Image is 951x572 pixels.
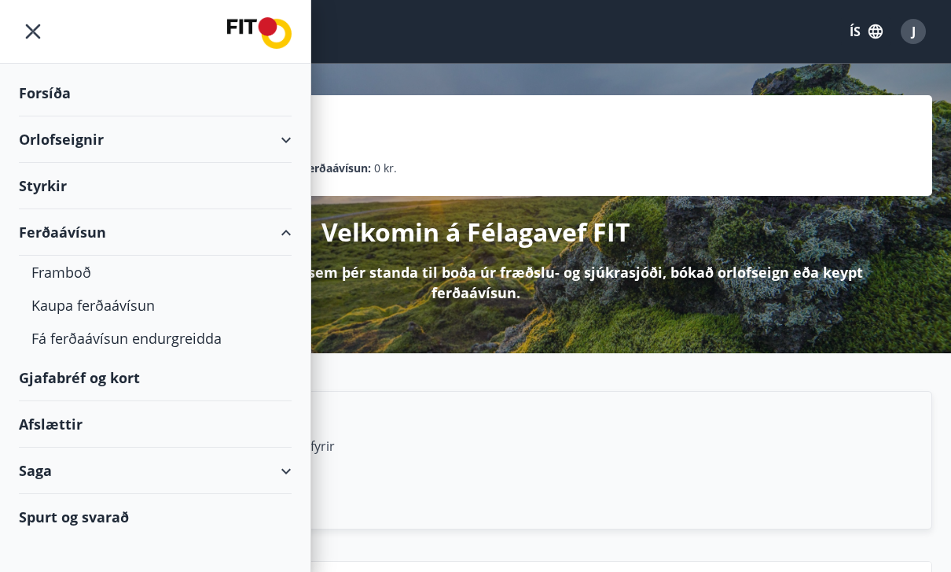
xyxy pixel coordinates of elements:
[321,215,630,249] p: Velkomin á Félagavef FIT
[31,289,279,322] div: Kaupa ferðaávísun
[31,256,279,289] div: Framboð
[374,160,397,177] span: 0 kr.
[19,401,292,448] div: Afslættir
[302,160,371,177] p: Ferðaávísun :
[841,17,891,46] button: ÍS
[894,13,932,50] button: J
[19,116,292,163] div: Orlofseignir
[19,209,292,256] div: Ferðaávísun
[19,70,292,116] div: Forsíða
[44,262,907,303] p: Hér getur þú sótt um þá styrki sem þér standa til boða úr fræðslu- og sjúkrasjóði, bókað orlofsei...
[912,23,916,40] span: J
[19,17,47,46] button: menu
[19,355,292,401] div: Gjafabréf og kort
[19,448,292,494] div: Saga
[31,322,279,355] div: Fá ferðaávísun endurgreidda
[227,17,292,49] img: union_logo
[19,163,292,209] div: Styrkir
[19,494,292,540] div: Spurt og svarað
